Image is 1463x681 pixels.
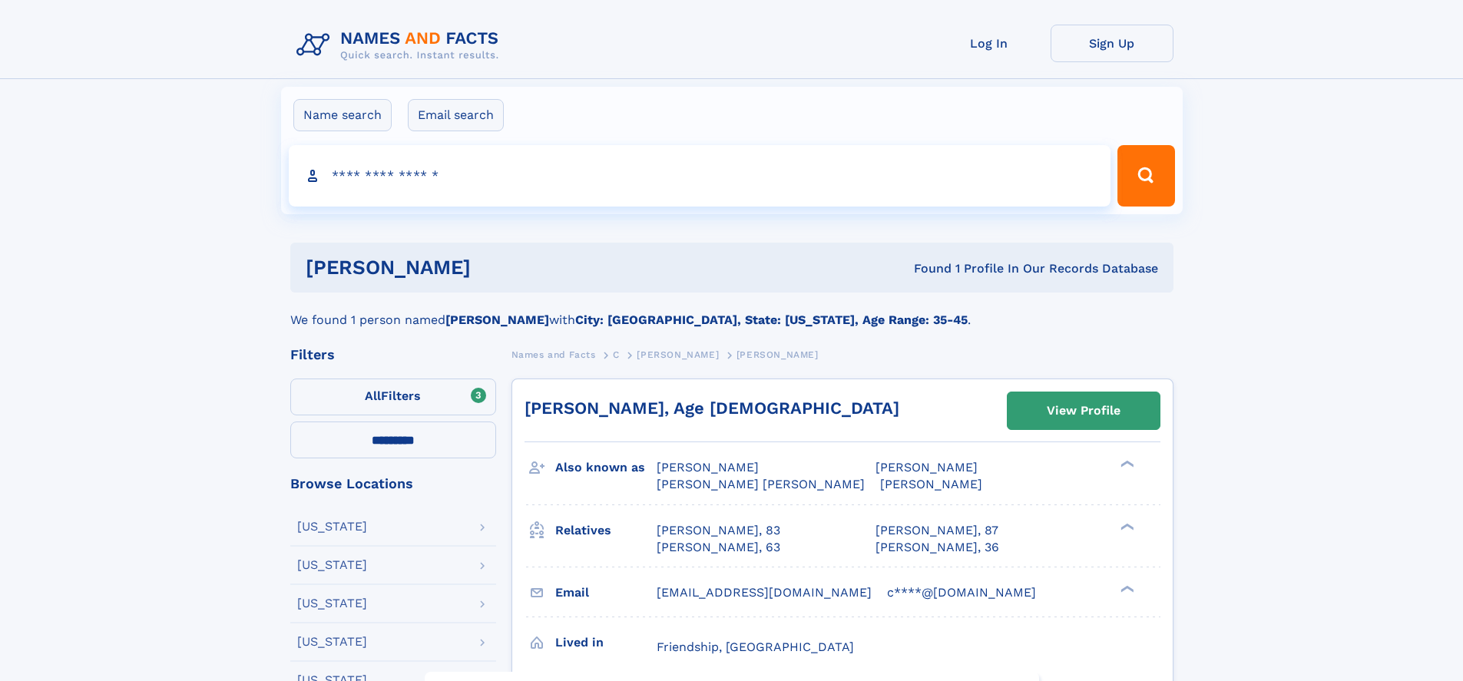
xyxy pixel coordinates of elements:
[555,580,657,606] h3: Email
[408,99,504,131] label: Email search
[511,345,596,364] a: Names and Facts
[875,522,998,539] a: [PERSON_NAME], 87
[1008,392,1160,429] a: View Profile
[1117,521,1135,531] div: ❯
[555,630,657,656] h3: Lived in
[525,398,899,418] a: [PERSON_NAME], Age [DEMOGRAPHIC_DATA]
[290,348,496,362] div: Filters
[880,477,982,491] span: [PERSON_NAME]
[555,517,657,544] h3: Relatives
[290,477,496,491] div: Browse Locations
[657,539,780,556] a: [PERSON_NAME], 63
[657,460,759,474] span: [PERSON_NAME]
[657,477,865,491] span: [PERSON_NAME] [PERSON_NAME]
[657,522,780,539] a: [PERSON_NAME], 83
[1047,393,1120,428] div: View Profile
[613,349,620,360] span: C
[297,521,367,533] div: [US_STATE]
[365,388,381,403] span: All
[928,25,1051,62] a: Log In
[297,597,367,610] div: [US_STATE]
[1117,145,1174,207] button: Search Button
[736,349,819,360] span: [PERSON_NAME]
[289,145,1111,207] input: search input
[875,460,978,474] span: [PERSON_NAME]
[297,636,367,648] div: [US_STATE]
[613,345,620,364] a: C
[445,312,549,327] b: [PERSON_NAME]
[293,99,392,131] label: Name search
[555,455,657,481] h3: Also known as
[290,25,511,66] img: Logo Names and Facts
[290,379,496,415] label: Filters
[657,640,854,654] span: Friendship, [GEOGRAPHIC_DATA]
[637,349,719,360] span: [PERSON_NAME]
[575,312,968,327] b: City: [GEOGRAPHIC_DATA], State: [US_STATE], Age Range: 35-45
[306,258,693,277] h1: [PERSON_NAME]
[875,539,999,556] a: [PERSON_NAME], 36
[297,559,367,571] div: [US_STATE]
[290,293,1173,329] div: We found 1 person named with .
[692,260,1158,277] div: Found 1 Profile In Our Records Database
[637,345,719,364] a: [PERSON_NAME]
[1117,583,1135,593] div: ❯
[1117,459,1135,469] div: ❯
[1051,25,1173,62] a: Sign Up
[657,585,872,600] span: [EMAIL_ADDRESS][DOMAIN_NAME]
